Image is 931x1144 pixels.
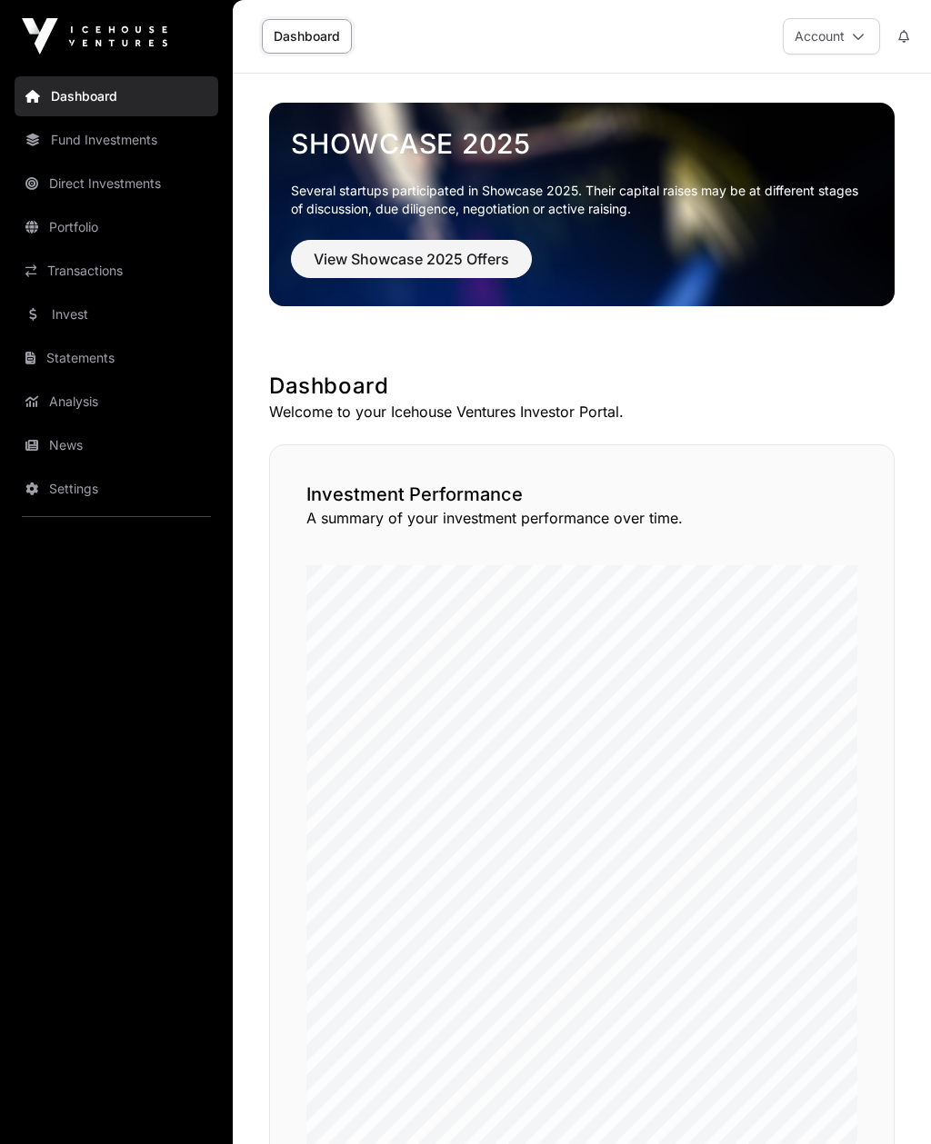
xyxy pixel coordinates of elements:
a: Invest [15,294,218,334]
a: Portfolio [15,207,218,247]
h1: Dashboard [269,372,895,401]
img: Icehouse Ventures Logo [22,18,167,55]
a: View Showcase 2025 Offers [291,258,532,276]
img: Showcase 2025 [269,103,895,306]
p: A summary of your investment performance over time. [306,507,857,529]
button: Account [783,18,880,55]
a: Transactions [15,251,218,291]
a: Dashboard [262,19,352,54]
p: Several startups participated in Showcase 2025. Their capital raises may be at different stages o... [291,182,873,218]
a: Settings [15,469,218,509]
a: Showcase 2025 [291,127,873,160]
h2: Investment Performance [306,482,857,507]
p: Welcome to your Icehouse Ventures Investor Portal. [269,401,895,423]
a: Dashboard [15,76,218,116]
a: Fund Investments [15,120,218,160]
iframe: Chat Widget [840,1057,931,1144]
span: View Showcase 2025 Offers [314,248,509,270]
button: View Showcase 2025 Offers [291,240,532,278]
a: News [15,425,218,465]
a: Direct Investments [15,164,218,204]
a: Analysis [15,382,218,422]
a: Statements [15,338,218,378]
